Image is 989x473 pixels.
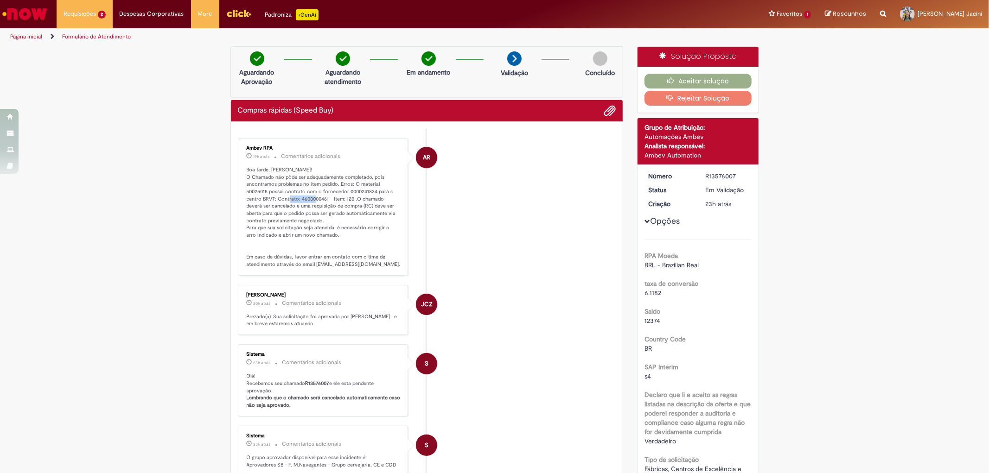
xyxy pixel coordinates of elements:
[62,33,131,40] a: Formulário de Atendimento
[226,6,251,20] img: click_logo_yellow_360x200.png
[644,261,699,269] span: BRL - Brazilian Real
[407,68,450,77] p: Em andamento
[254,441,271,447] time: 29/09/2025 11:08:00
[777,9,802,19] span: Favoritos
[282,440,342,448] small: Comentários adicionais
[604,105,616,117] button: Adicionar anexos
[238,107,334,115] h2: Compras rápidas (Speed Buy) Histórico de tíquete
[425,353,428,375] span: S
[247,372,401,409] p: Olá! Recebemos seu chamado e ele esta pendente aprovação.
[254,154,270,159] time: 29/09/2025 14:39:46
[644,123,752,132] div: Grupo de Atribuição:
[644,289,661,297] span: 6.1182
[644,151,752,160] div: Ambev Automation
[416,353,437,374] div: System
[501,68,528,77] p: Validação
[641,199,698,208] dt: Criação
[254,154,270,159] span: 19h atrás
[1,5,49,23] img: ServiceNow
[10,33,42,40] a: Página inicial
[416,435,437,456] div: System
[918,10,982,18] span: [PERSON_NAME] Jacini
[254,441,271,447] span: 23h atrás
[804,11,811,19] span: 1
[705,171,748,181] div: R13576007
[644,437,676,445] span: Verdadeiro
[644,132,752,141] div: Automações Ambev
[425,434,428,456] span: S
[254,301,271,306] span: 20h atrás
[296,9,319,20] p: +GenAi
[98,11,106,19] span: 2
[644,335,686,343] b: Country Code
[320,68,365,86] p: Aguardando atendimento
[254,360,271,366] span: 23h atrás
[644,91,752,106] button: Rejeitar Solução
[705,199,748,208] div: 29/09/2025 11:07:52
[247,394,402,409] b: Lembrando que o chamado será cancelado automaticamente caso não seja aprovado.
[507,51,522,66] img: arrow-next.png
[198,9,212,19] span: More
[254,360,271,366] time: 29/09/2025 11:08:03
[644,344,652,353] span: BR
[705,200,731,208] span: 23h atrás
[644,279,698,288] b: taxa de conversão
[120,9,184,19] span: Despesas Corporativas
[641,171,698,181] dt: Número
[593,51,607,66] img: img-circle-grey.png
[247,292,401,298] div: [PERSON_NAME]
[336,51,350,66] img: check-circle-green.png
[644,363,678,371] b: SAP Interim
[281,152,341,160] small: Comentários adicionais
[416,294,437,315] div: Juliana Curzel Zaparoli
[421,293,433,315] span: JCZ
[247,433,401,439] div: Sistema
[644,455,699,464] b: Tipo de solicitação
[641,185,698,195] dt: Status
[705,200,731,208] time: 29/09/2025 11:07:52
[247,313,401,328] p: Prezado(a), Sua solicitação foi aprovada por [PERSON_NAME] , e em breve estaremos atuando.
[825,10,866,19] a: Rascunhos
[705,185,748,195] div: Em Validação
[638,47,759,67] div: Solução Proposta
[265,9,319,20] div: Padroniza
[282,359,342,366] small: Comentários adicionais
[254,301,271,306] time: 29/09/2025 13:38:48
[416,147,437,168] div: Ambev RPA
[421,51,436,66] img: check-circle-green.png
[250,51,264,66] img: check-circle-green.png
[644,391,751,436] b: Declaro que li e aceito as regras listadas na descrição da oferta e que poderei responder a audit...
[7,28,652,45] ul: Trilhas de página
[235,68,280,86] p: Aguardando Aprovação
[585,68,615,77] p: Concluído
[644,141,752,151] div: Analista responsável:
[247,352,401,357] div: Sistema
[644,252,678,260] b: RPA Moeda
[247,145,401,151] div: Ambev RPA
[247,454,401,468] p: O grupo aprovador disponível para esse incidente é: Aprovadores SB - F. M.Navegantes - Grupo cerv...
[306,380,330,387] b: R13576007
[644,372,651,380] span: s4
[282,299,342,307] small: Comentários adicionais
[644,307,660,315] b: Saldo
[833,9,866,18] span: Rascunhos
[644,74,752,88] button: Aceitar solução
[423,146,430,169] span: AR
[64,9,96,19] span: Requisições
[247,166,401,268] p: Boa tarde, [PERSON_NAME]! O Chamado não pôde ser adequadamente completado, pois encontramos probl...
[644,316,660,325] span: 12374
